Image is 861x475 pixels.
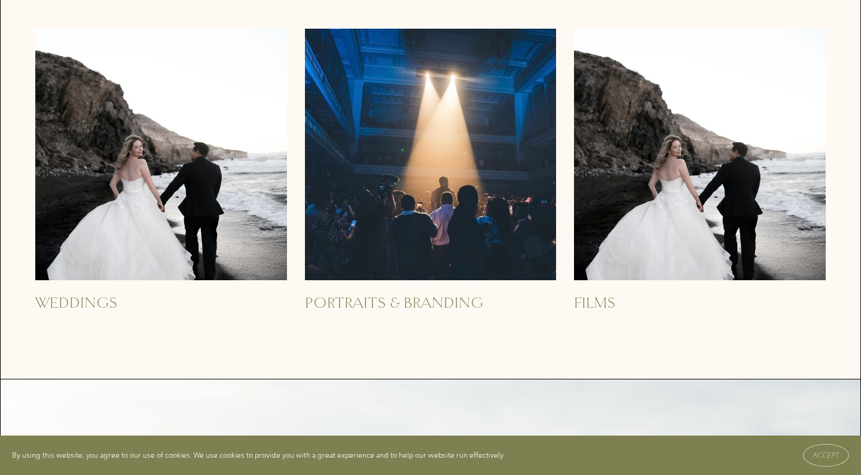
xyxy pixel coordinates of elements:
a: Films Films [574,29,826,322]
a: Portraits & Branding Portraits & Branding [305,29,557,322]
img: Films [574,29,826,280]
span: Accept [813,451,839,459]
h3: Portraits & Branding [305,292,557,314]
p: By using this website, you agree to our use of cookies. We use cookies to provide you with a grea... [12,449,505,462]
img: Portraits & Branding [305,29,557,280]
button: Accept [803,444,849,467]
h3: Films [574,292,826,314]
a: Weddings Weddings [35,29,287,322]
h3: Weddings [35,292,287,314]
img: Weddings [35,29,287,280]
